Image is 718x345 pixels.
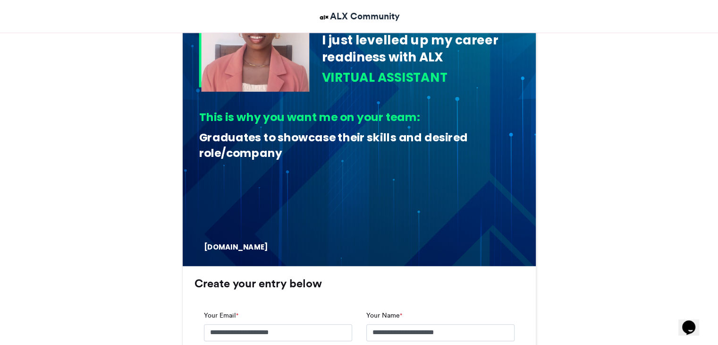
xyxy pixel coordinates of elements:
label: Your Name [366,310,402,320]
label: Your Email [204,310,238,320]
div: This is why you want me on your team: [199,109,514,125]
div: I just levelled up my career readiness with ALX [321,31,521,66]
div: Graduates to showcase their skills and desired role/company [199,129,514,160]
iframe: chat widget [678,307,709,336]
h3: Create your entry below [194,278,524,289]
div: Virtual Assistant [321,69,521,86]
img: ALX Community [318,11,330,23]
div: [DOMAIN_NAME] [203,242,276,252]
a: ALX Community [318,9,400,23]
